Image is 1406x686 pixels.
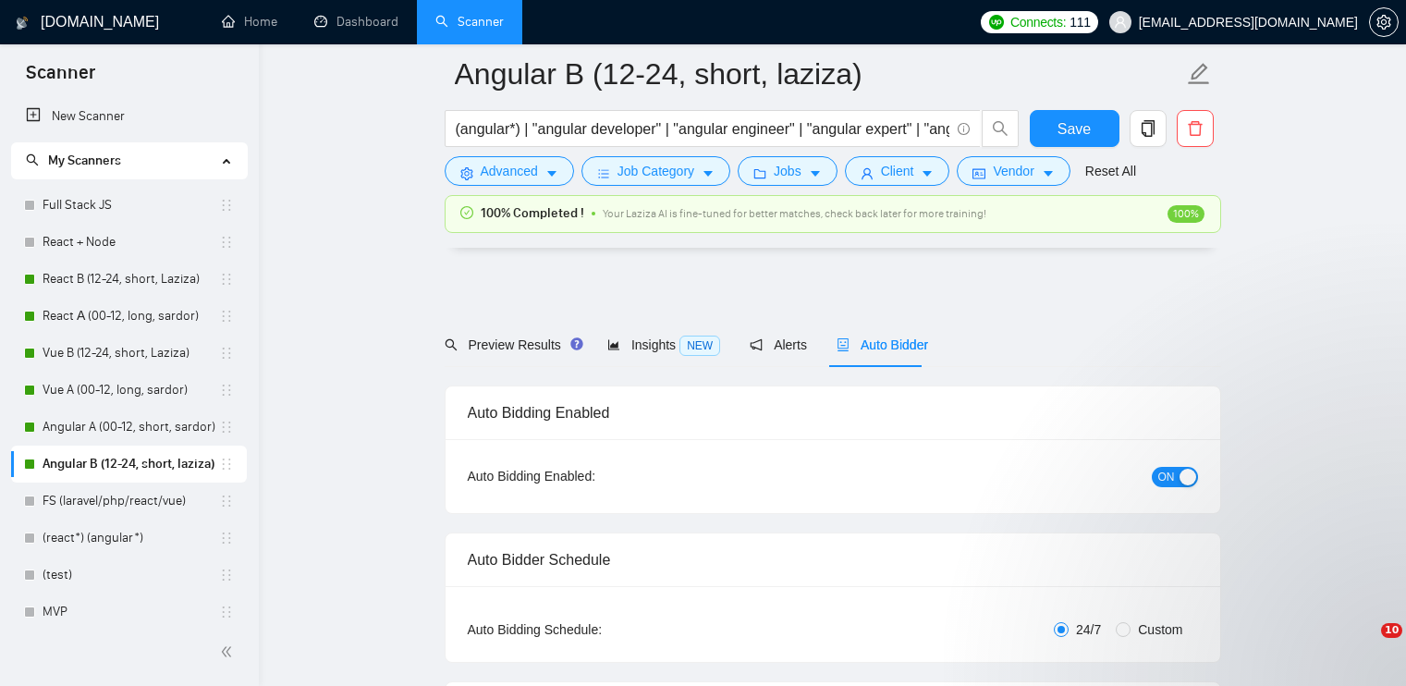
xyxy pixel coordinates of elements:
li: React А (00-12, long, sardor) [11,298,247,335]
span: user [1114,16,1127,29]
a: dashboardDashboard [314,14,398,30]
span: holder [219,531,234,545]
span: Client [881,161,914,181]
li: Angular A (00-12, short, sardor) [11,409,247,446]
span: 111 [1070,12,1090,32]
span: Job Category [617,161,694,181]
span: holder [219,383,234,398]
span: Preview Results [445,337,578,352]
span: My Scanners [26,153,121,168]
span: holder [219,494,234,508]
img: logo [16,8,29,38]
span: holder [219,568,234,582]
button: Save [1030,110,1119,147]
a: Vue B (12-24, short, Laziza) [43,335,219,372]
a: searchScanner [435,14,504,30]
span: caret-down [809,166,822,180]
img: upwork-logo.png [989,15,1004,30]
li: New Scanner [11,98,247,135]
span: Save [1058,117,1091,141]
span: caret-down [702,166,715,180]
span: area-chart [607,338,620,351]
span: holder [219,198,234,213]
span: Vendor [993,161,1033,181]
span: delete [1178,120,1213,137]
a: setting [1369,15,1399,30]
button: barsJob Categorycaret-down [581,156,730,186]
li: React B (12-24, short, Laziza) [11,261,247,298]
a: Angular B (12-24, short, laziza) [43,446,219,483]
li: MVP [11,594,247,631]
li: (test) [11,557,247,594]
span: Insights [607,337,720,352]
a: Reset All [1085,161,1136,181]
div: Auto Bidder Schedule [468,533,1198,586]
span: holder [219,346,234,361]
div: Auto Bidding Schedule: [468,619,711,640]
span: notification [750,338,763,351]
span: setting [460,166,473,180]
span: robot [837,338,850,351]
a: Vue A (00-12, long, sardor) [43,372,219,409]
li: Vue B (12-24, short, Laziza) [11,335,247,372]
li: (react*) (angular*) [11,520,247,557]
span: Auto Bidder [837,337,928,352]
li: React + Node [11,224,247,261]
span: holder [219,605,234,619]
a: (react*) (angular*) [43,520,219,557]
span: holder [219,235,234,250]
li: Full Stack JS [11,187,247,224]
button: copy [1130,110,1167,147]
span: search [445,338,458,351]
span: idcard [972,166,985,180]
a: MVP [43,594,219,631]
button: folderJobscaret-down [738,156,837,186]
span: double-left [220,643,238,661]
a: New Scanner [26,98,232,135]
span: info-circle [958,123,970,135]
span: caret-down [921,166,934,180]
a: (test) [43,557,219,594]
span: search [26,153,39,166]
div: Tooltip anchor [569,336,585,352]
li: Angular B (12-24, short, laziza) [11,446,247,483]
span: search [983,120,1018,137]
span: edit [1187,62,1211,86]
span: setting [1370,15,1398,30]
span: check-circle [460,206,473,219]
a: FS (laravel/php/react/vue) [43,483,219,520]
span: holder [219,309,234,324]
span: 10 [1381,623,1402,638]
span: bars [597,166,610,180]
span: Advanced [481,161,538,181]
button: delete [1177,110,1214,147]
span: 100% Completed ! [481,203,584,224]
a: React B (12-24, short, Laziza) [43,261,219,298]
span: holder [219,272,234,287]
span: Alerts [750,337,807,352]
span: Jobs [774,161,801,181]
button: userClientcaret-down [845,156,950,186]
a: Angular A (00-12, short, sardor) [43,409,219,446]
span: user [861,166,874,180]
span: ON [1158,467,1175,487]
span: copy [1131,120,1166,137]
span: caret-down [545,166,558,180]
iframe: Intercom live chat [1343,623,1388,668]
a: homeHome [222,14,277,30]
button: idcardVendorcaret-down [957,156,1070,186]
button: search [982,110,1019,147]
a: React + Node [43,224,219,261]
li: FS (laravel/php/react/vue) [11,483,247,520]
a: React А (00-12, long, sardor) [43,298,219,335]
input: Scanner name... [455,51,1183,97]
li: Vue A (00-12, long, sardor) [11,372,247,409]
button: settingAdvancedcaret-down [445,156,574,186]
span: holder [219,457,234,472]
span: NEW [679,336,720,356]
div: Auto Bidding Enabled: [468,466,711,486]
input: Search Freelance Jobs... [456,117,949,141]
span: Connects: [1010,12,1066,32]
span: holder [219,420,234,435]
div: Auto Bidding Enabled [468,386,1198,439]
